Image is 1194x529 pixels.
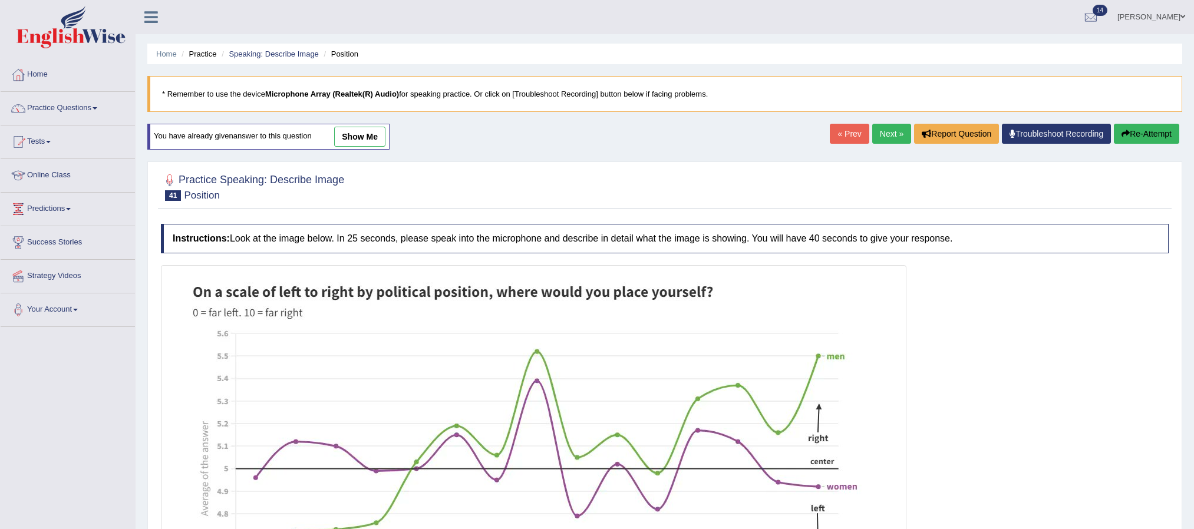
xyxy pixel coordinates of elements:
[1,92,135,121] a: Practice Questions
[1093,5,1107,16] span: 14
[161,224,1169,253] h4: Look at the image below. In 25 seconds, please speak into the microphone and describe in detail w...
[1,226,135,256] a: Success Stories
[265,90,399,98] b: Microphone Array (Realtek(R) Audio)
[165,190,181,201] span: 41
[184,190,219,201] small: Position
[147,76,1182,112] blockquote: * Remember to use the device for speaking practice. Or click on [Troubleshoot Recording] button b...
[334,127,385,147] a: show me
[914,124,999,144] button: Report Question
[830,124,869,144] a: « Prev
[1,159,135,189] a: Online Class
[1,58,135,88] a: Home
[156,49,177,58] a: Home
[1002,124,1111,144] a: Troubleshoot Recording
[179,48,216,59] li: Practice
[1,125,135,155] a: Tests
[229,49,318,58] a: Speaking: Describe Image
[1114,124,1179,144] button: Re-Attempt
[872,124,911,144] a: Next »
[173,233,230,243] b: Instructions:
[321,48,358,59] li: Position
[161,171,344,201] h2: Practice Speaking: Describe Image
[1,293,135,323] a: Your Account
[1,260,135,289] a: Strategy Videos
[147,124,390,150] div: You have already given answer to this question
[1,193,135,222] a: Predictions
